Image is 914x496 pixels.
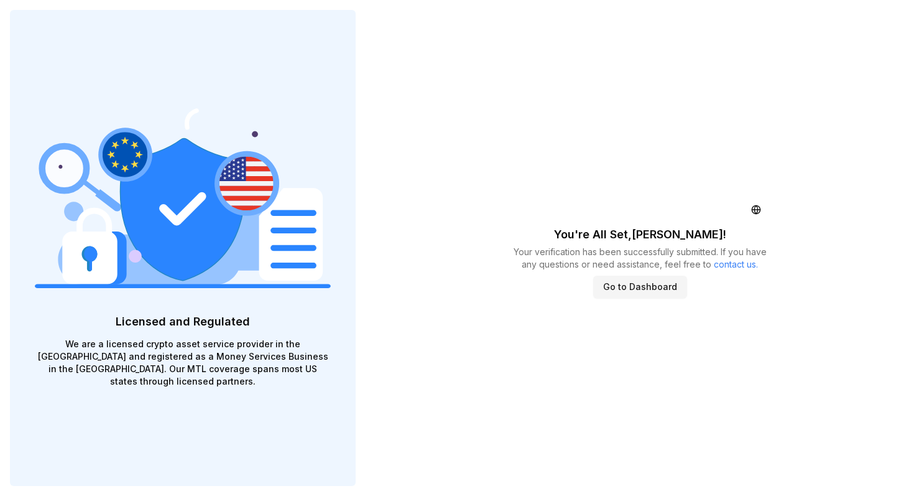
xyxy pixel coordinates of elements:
p: You're All Set, [PERSON_NAME] ! [554,226,726,243]
p: We are a licensed crypto asset service provider in the [GEOGRAPHIC_DATA] and registered as a Mone... [35,338,331,388]
button: Go to Dashboard [593,276,687,298]
p: Your verification has been successfully submitted. If you have any questions or need assistance, ... [513,246,767,271]
p: Licensed and Regulated [35,313,331,330]
a: contact us. [714,259,758,269]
